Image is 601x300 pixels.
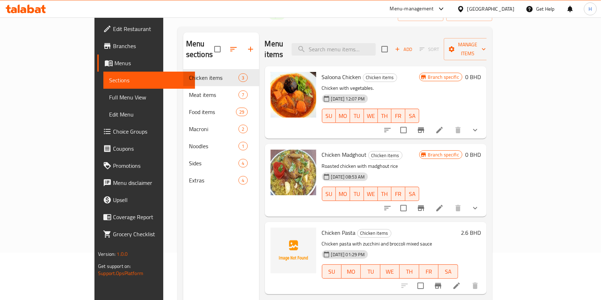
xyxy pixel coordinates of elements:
span: Chicken items [369,151,402,160]
span: Select to update [396,201,411,216]
span: SU [325,189,333,199]
span: Branch specific [425,151,462,158]
a: Grocery Checklist [97,226,195,243]
span: 1.0.0 [117,249,128,259]
button: WE [364,109,378,123]
a: Menus [97,55,195,72]
span: TU [353,111,361,121]
div: Extras4 [183,172,259,189]
span: Coverage Report [113,213,189,221]
a: Menu disclaimer [97,174,195,191]
div: Chicken items [357,229,391,238]
div: Noodles [189,142,239,150]
div: Meat items7 [183,86,259,103]
div: Menu-management [390,5,434,13]
span: Select section first [415,44,444,55]
button: TH [378,187,392,201]
span: [DATE] 08:53 AM [328,174,368,180]
a: Sections [103,72,195,89]
span: 4 [239,160,247,167]
div: Chicken items3 [183,69,259,86]
span: Food items [189,108,236,116]
span: WE [367,111,375,121]
img: Saloona Chicken [271,72,316,118]
div: items [238,159,247,167]
span: SA [441,267,455,277]
span: export [452,10,487,19]
a: Coverage Report [97,208,195,226]
span: Add [394,45,413,53]
div: items [238,142,247,150]
a: Edit menu item [452,281,461,290]
div: Chicken items [368,151,402,160]
span: FR [394,189,402,199]
div: items [238,176,247,185]
span: Chicken Pasta [322,227,356,238]
span: Meat items [189,90,239,99]
span: 2 [239,126,247,133]
span: Add item [392,44,415,55]
div: items [238,125,247,133]
a: Edit menu item [435,204,444,212]
svg: Show Choices [471,204,479,212]
span: TU [353,189,361,199]
span: Chicken items [363,73,397,82]
span: SA [408,111,416,121]
img: Chicken Madghout [271,150,316,195]
span: Select to update [396,123,411,138]
button: MO [336,187,350,201]
span: FR [422,267,436,277]
button: TH [400,264,419,279]
span: Upsell [113,196,189,204]
button: show more [467,200,484,217]
span: Chicken items [189,73,239,82]
p: Roasted chicken with madghout rice [322,162,419,171]
button: FR [391,109,405,123]
button: WE [364,187,378,201]
a: Upsell [97,191,195,208]
button: sort-choices [379,121,396,139]
button: delete [450,121,467,139]
button: TH [378,109,392,123]
button: SA [438,264,458,279]
button: Branch-specific-item [430,277,447,294]
span: Sort sections [225,41,242,58]
span: Menu disclaimer [113,179,189,187]
span: Macroni [189,125,239,133]
button: delete [450,200,467,217]
button: SA [405,187,419,201]
span: Coupons [113,144,189,153]
span: SU [325,267,339,277]
svg: Show Choices [471,126,479,134]
span: 3 [239,74,247,81]
span: 1 [239,143,247,150]
button: sort-choices [379,200,396,217]
div: Extras [189,176,239,185]
div: Food items29 [183,103,259,120]
button: TU [350,109,364,123]
span: MO [339,111,347,121]
span: Menus [114,59,189,67]
div: items [238,90,247,99]
input: search [292,43,376,56]
button: show more [467,121,484,139]
span: SA [408,189,416,199]
span: Chicken items [358,229,391,237]
div: Noodles1 [183,138,259,155]
span: Sides [189,159,239,167]
span: TU [364,267,377,277]
button: Branch-specific-item [412,200,430,217]
div: Macroni2 [183,120,259,138]
button: SU [322,187,336,201]
span: Chicken Madghout [322,149,367,160]
span: Select all sections [210,42,225,57]
button: delete [467,277,484,294]
span: TH [381,111,389,121]
a: Support.OpsPlatform [98,269,143,278]
span: Edit Restaurant [113,25,189,33]
span: Branch specific [425,74,462,81]
button: TU [361,264,380,279]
